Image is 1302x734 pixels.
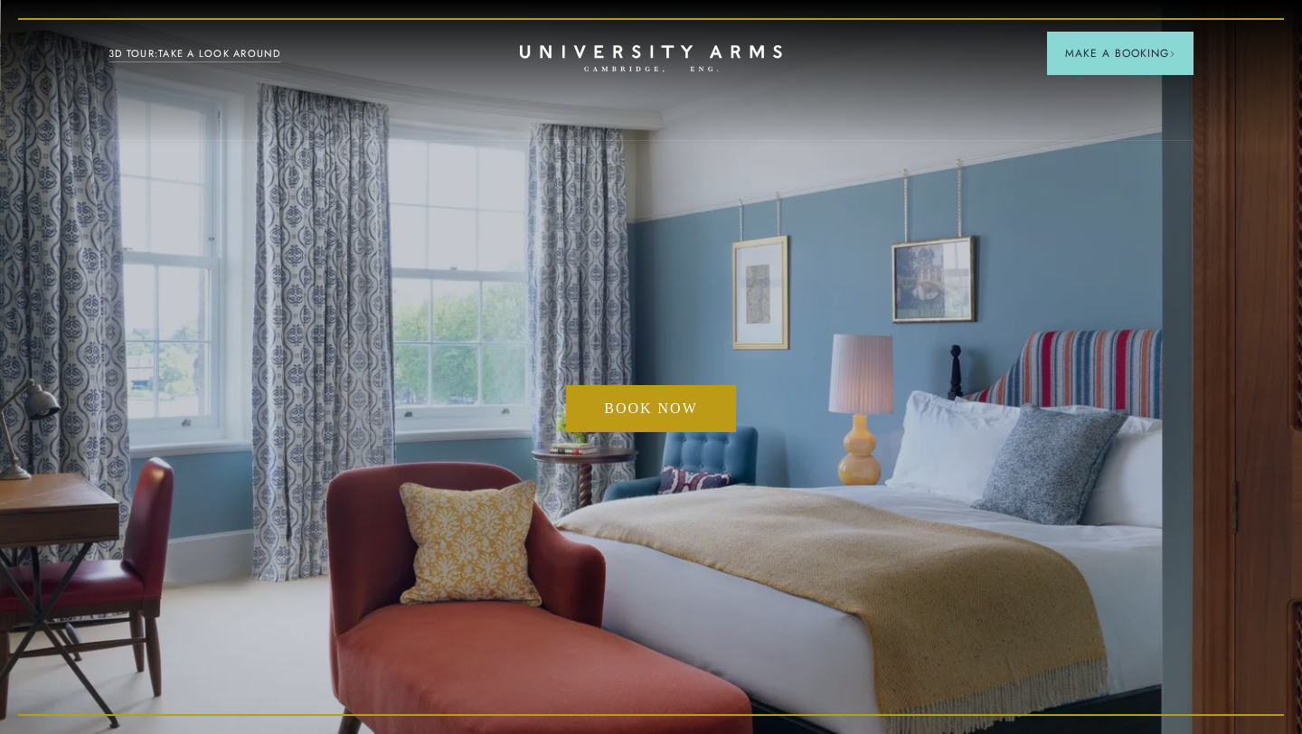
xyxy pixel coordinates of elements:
[1169,51,1175,57] img: Arrow icon
[1065,45,1175,61] span: Make a Booking
[1047,32,1193,75] button: Make a BookingArrow icon
[566,385,736,432] a: Book now
[108,46,281,62] a: 3D TOUR:TAKE A LOOK AROUND
[520,45,782,73] a: Home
